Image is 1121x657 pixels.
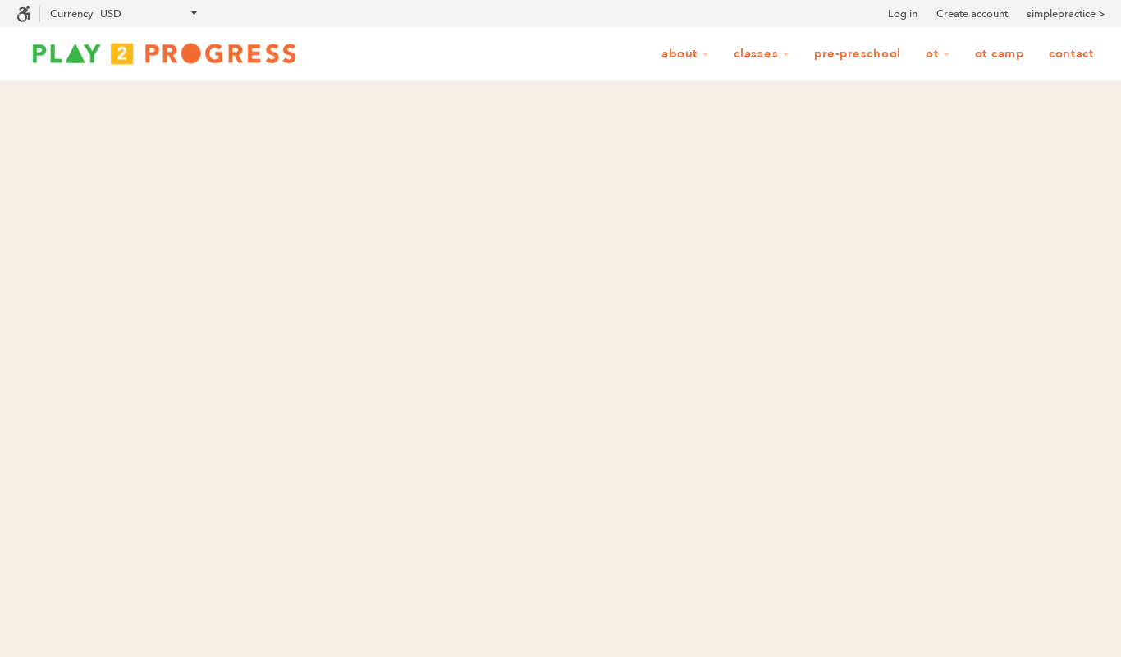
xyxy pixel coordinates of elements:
label: Currency [50,7,93,20]
a: Contact [1038,39,1105,70]
a: Create account [936,6,1008,22]
a: Log in [888,6,917,22]
a: About [651,39,720,70]
a: simplepractice > [1027,6,1105,22]
a: OT [915,39,961,70]
a: Pre-Preschool [803,39,912,70]
a: Classes [723,39,800,70]
a: OT Camp [964,39,1035,70]
img: Play2Progress logo [16,37,312,70]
